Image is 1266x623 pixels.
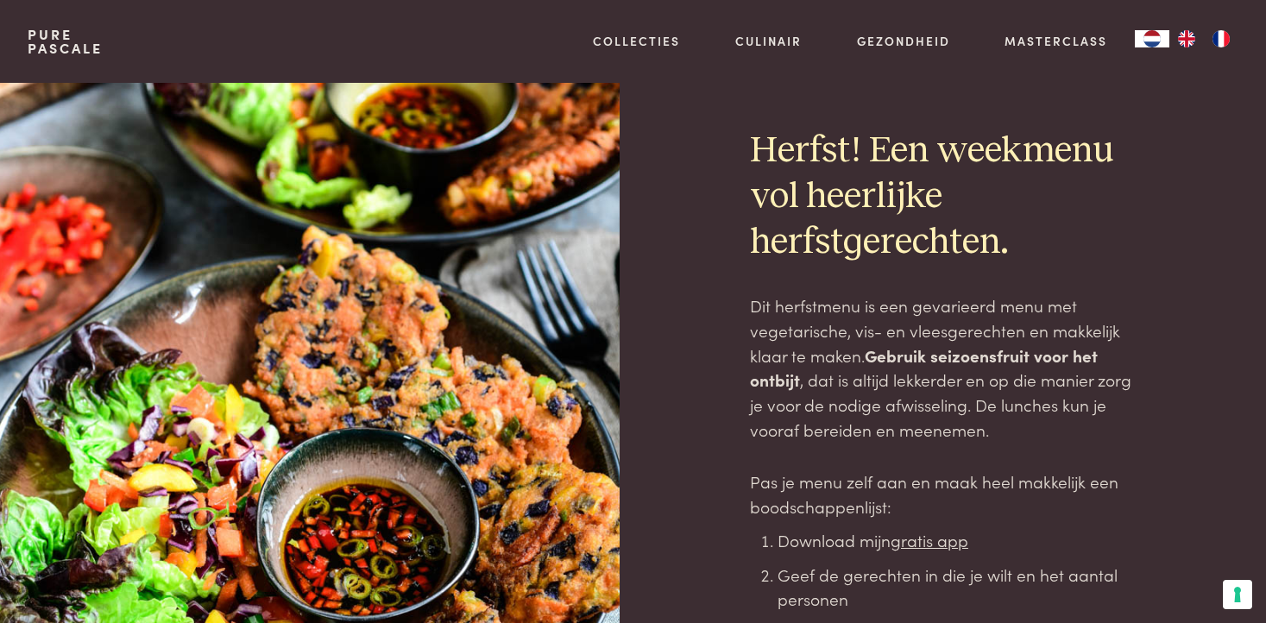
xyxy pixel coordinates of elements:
button: Uw voorkeuren voor toestemming voor trackingtechnologieën [1223,580,1252,609]
aside: Language selected: Nederlands [1135,30,1238,47]
a: PurePascale [28,28,103,55]
a: FR [1204,30,1238,47]
a: EN [1169,30,1204,47]
li: Geef de gerechten in die je wilt en het aantal personen [778,563,1136,612]
a: Culinair [735,32,802,50]
a: Collecties [593,32,680,50]
a: Masterclass [1005,32,1107,50]
p: Pas je menu zelf aan en maak heel makkelijk een boodschappenlijst: [750,469,1136,519]
strong: Gebruik seizoensfruit voor het ontbijt [750,343,1098,392]
div: Language [1135,30,1169,47]
h2: Herfst! Een weekmenu vol heerlijke herfstgerechten. [750,129,1136,266]
ul: Language list [1169,30,1238,47]
a: gratis app [891,528,968,551]
p: Dit herfstmenu is een gevarieerd menu met vegetarische, vis- en vleesgerechten en makkelijk klaar... [750,293,1136,442]
a: Gezondheid [857,32,950,50]
li: Download mijn [778,528,1136,553]
a: NL [1135,30,1169,47]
